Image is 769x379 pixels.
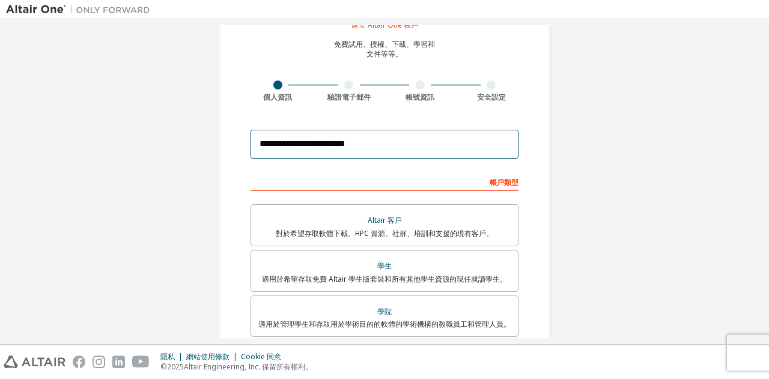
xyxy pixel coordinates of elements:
[377,306,392,317] font: 學院
[112,356,125,368] img: linkedin.svg
[186,351,229,362] font: 網站使用條款
[477,92,506,102] font: 安全設定
[160,351,175,362] font: 隱私
[184,362,312,372] font: Altair Engineering, Inc. 保留所有權利。
[262,274,507,284] font: 適用於希望存取免費 Altair 學生版套裝和所有其他學生資源的現任就讀學生。
[167,362,184,372] font: 2025
[93,356,105,368] img: instagram.svg
[377,261,392,271] font: 學生
[276,228,493,238] font: 對於希望存取軟體下載、HPC 資源、社群、培訓和支援的現有客戶。
[160,362,167,372] font: ©
[366,49,403,59] font: 文件等等。
[334,39,435,49] font: 免費試用、授權、下載、學習和
[490,177,518,187] font: 帳戶類型
[132,356,150,368] img: youtube.svg
[73,356,85,368] img: facebook.svg
[263,92,292,102] font: 個人資訊
[4,356,65,368] img: altair_logo.svg
[258,319,511,329] font: 適用於管理學生和存取用於學術目的的軟體的學術機構的教職員工和管理人員。
[6,4,156,16] img: 牽牛星一號
[327,92,371,102] font: 驗證電子郵件
[406,92,434,102] font: 帳號資訊
[351,20,418,30] font: 建立 Altair One 帳戶
[241,351,281,362] font: Cookie 同意
[368,215,402,225] font: Altair 客戶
